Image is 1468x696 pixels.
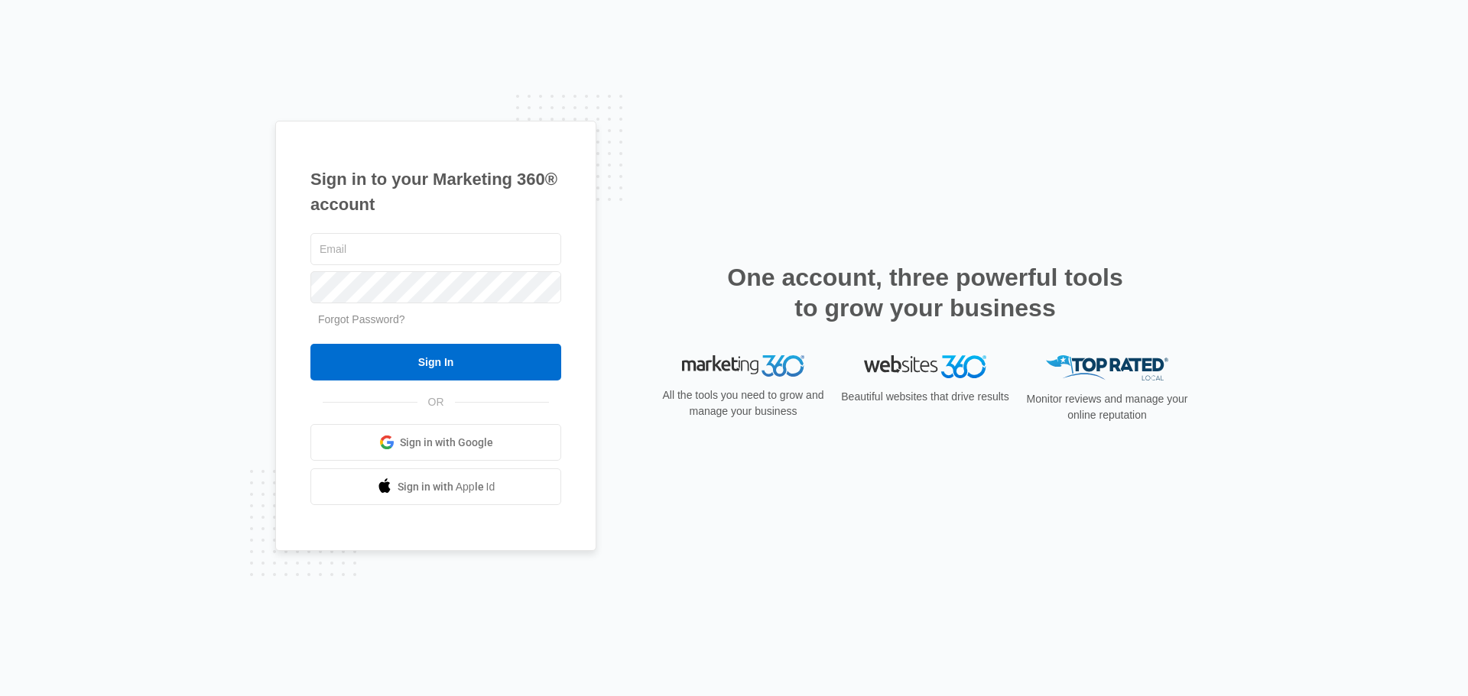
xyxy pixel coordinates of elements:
[864,355,986,377] img: Websites 360
[310,468,561,505] a: Sign in with Apple Id
[310,424,561,461] a: Sign in with Google
[400,435,493,451] span: Sign in with Google
[682,355,804,377] img: Marketing 360
[398,479,495,495] span: Sign in with Apple Id
[658,387,829,419] p: All the tools you need to grow and manage your business
[310,233,561,265] input: Email
[1021,391,1193,423] p: Monitor reviews and manage your online reputation
[417,394,455,410] span: OR
[310,344,561,380] input: Sign In
[318,313,405,325] a: Forgot Password?
[1046,355,1168,380] img: Top Rated Local
[723,262,1128,323] h2: One account, three powerful tools to grow your business
[840,389,1011,405] p: Beautiful websites that drive results
[310,167,561,217] h1: Sign in to your Marketing 360® account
